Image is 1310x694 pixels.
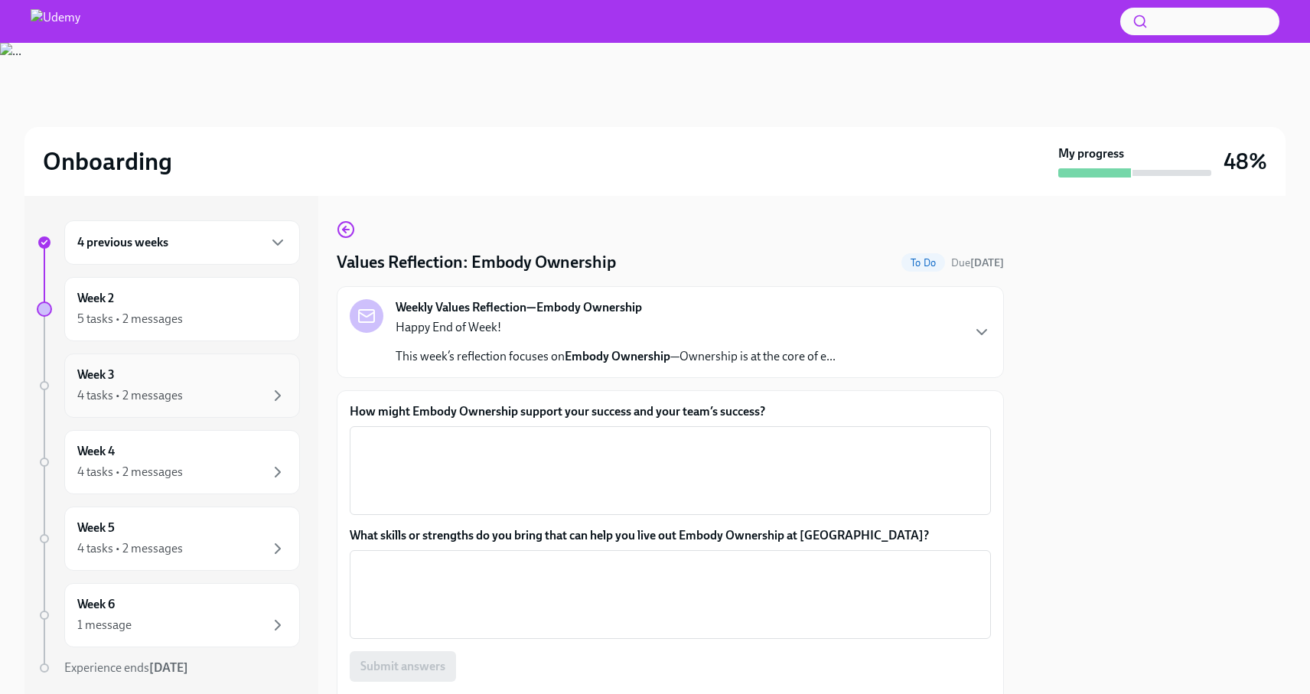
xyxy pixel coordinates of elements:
strong: [DATE] [970,256,1004,269]
a: Week 61 message [37,583,300,647]
div: 4 tasks • 2 messages [77,387,183,404]
h6: Week 4 [77,443,115,460]
label: What skills or strengths do you bring that can help you live out Embody Ownership at [GEOGRAPHIC_... [350,527,991,544]
div: 1 message [77,617,132,634]
div: 5 tasks • 2 messages [77,311,183,327]
span: Due [951,256,1004,269]
a: Week 34 tasks • 2 messages [37,354,300,418]
div: 4 tasks • 2 messages [77,464,183,481]
p: This week’s reflection focuses on —Ownership is at the core of e... [396,348,836,365]
p: Happy End of Week! [396,319,836,336]
label: How might Embody Ownership support your success and your team’s success? [350,403,991,420]
h3: 48% [1224,148,1267,175]
strong: Weekly Values Reflection—Embody Ownership [396,299,642,316]
div: 4 previous weeks [64,220,300,265]
h6: Week 5 [77,520,115,536]
div: 4 tasks • 2 messages [77,540,183,557]
h6: 4 previous weeks [77,234,168,251]
h4: Values Reflection: Embody Ownership [337,251,616,274]
a: Week 25 tasks • 2 messages [37,277,300,341]
span: Experience ends [64,660,188,675]
h6: Week 3 [77,367,115,383]
h6: Week 6 [77,596,115,613]
a: Week 44 tasks • 2 messages [37,430,300,494]
strong: [DATE] [149,660,188,675]
h6: Week 2 [77,290,114,307]
strong: My progress [1058,145,1124,162]
strong: Embody Ownership [565,349,670,363]
span: To Do [901,257,945,269]
h2: Onboarding [43,146,172,177]
a: Week 54 tasks • 2 messages [37,507,300,571]
img: Udemy [31,9,80,34]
